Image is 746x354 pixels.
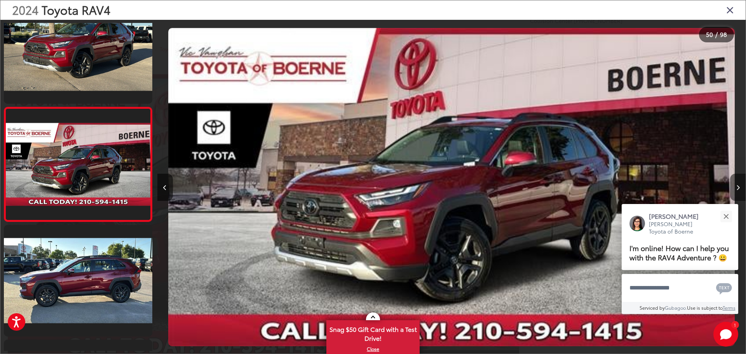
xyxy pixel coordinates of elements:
[168,28,735,347] img: 2024 Toyota RAV4 Adventure
[715,32,718,37] span: /
[723,304,736,311] a: Terms
[734,323,736,326] span: 1
[327,321,419,345] span: Snag $50 Gift Card with a Test Drive!
[157,28,746,347] div: 2024 Toyota RAV4 Adventure 49
[649,220,706,235] p: [PERSON_NAME] Toyota of Boerne
[730,174,746,201] button: Next image
[622,204,738,314] div: Close[PERSON_NAME][PERSON_NAME] Toyota of BoerneI'm online! How can I help you with the RAV4 Adve...
[720,30,727,38] span: 98
[157,174,173,201] button: Previous image
[42,1,110,18] span: Toyota RAV4
[713,322,738,347] button: Toggle Chat Window
[714,279,734,296] button: Chat with SMS
[12,1,38,18] span: 2024
[718,208,734,225] button: Close
[640,304,665,311] span: Serviced by
[2,238,153,323] img: 2024 Toyota RAV4 Adventure
[2,6,153,91] img: 2024 Toyota RAV4 Adventure
[726,5,734,15] i: Close gallery
[716,282,732,295] svg: Text
[687,304,723,311] span: Use is subject to
[665,304,687,311] a: Gubagoo.
[713,322,738,347] svg: Start Chat
[649,212,706,220] p: [PERSON_NAME]
[706,30,713,38] span: 50
[629,242,729,262] span: I'm online! How can I help you with the RAV4 Adventure ? 😀
[622,274,738,302] textarea: Type your message
[4,123,152,206] img: 2024 Toyota RAV4 Adventure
